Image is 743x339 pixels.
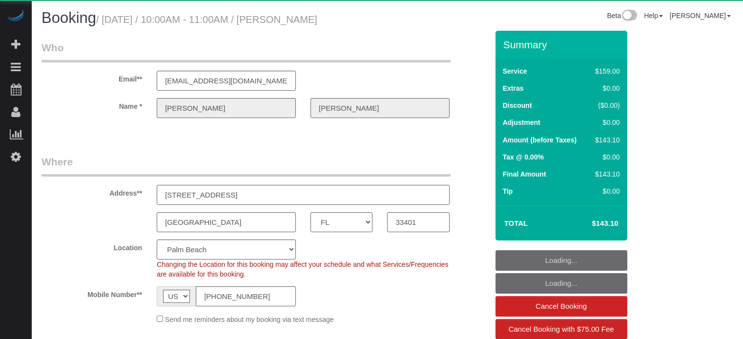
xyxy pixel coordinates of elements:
label: Tip [503,186,513,196]
div: $0.00 [591,118,619,127]
img: Automaid Logo [6,10,25,23]
div: $143.10 [591,135,619,145]
small: / [DATE] / 10:00AM - 11:00AM / [PERSON_NAME] [96,14,317,25]
input: First Name** [157,98,296,118]
a: Help [644,12,663,20]
h3: Summary [503,39,622,50]
input: Last Name** [310,98,450,118]
a: Beta [607,12,637,20]
div: $0.00 [591,152,619,162]
input: Mobile Number** [196,286,296,306]
h4: $143.10 [562,219,618,228]
label: Adjustment [503,118,540,127]
legend: Where [41,155,451,177]
a: [PERSON_NAME] [670,12,731,20]
div: $143.10 [591,169,619,179]
img: New interface [621,10,637,22]
strong: Total [504,219,528,227]
legend: Who [41,40,451,62]
span: Send me reminders about my booking via text message [165,316,334,323]
label: Tax @ 0.00% [503,152,544,162]
span: Changing the Location for this booking may affect your schedule and what Services/Frequencies are... [157,260,448,278]
a: Cancel Booking [495,296,627,317]
div: $0.00 [591,186,619,196]
label: Final Amount [503,169,546,179]
input: Zip Code** [387,212,449,232]
label: Extras [503,83,524,93]
label: Name * [34,98,149,111]
div: $159.00 [591,66,619,76]
div: $0.00 [591,83,619,93]
label: Discount [503,100,532,110]
span: Booking [41,9,96,26]
label: Service [503,66,527,76]
div: ($0.00) [591,100,619,110]
span: Cancel Booking with $75.00 Fee [509,325,614,333]
label: Mobile Number** [34,286,149,299]
label: Amount (before Taxes) [503,135,577,145]
label: Location [34,239,149,253]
